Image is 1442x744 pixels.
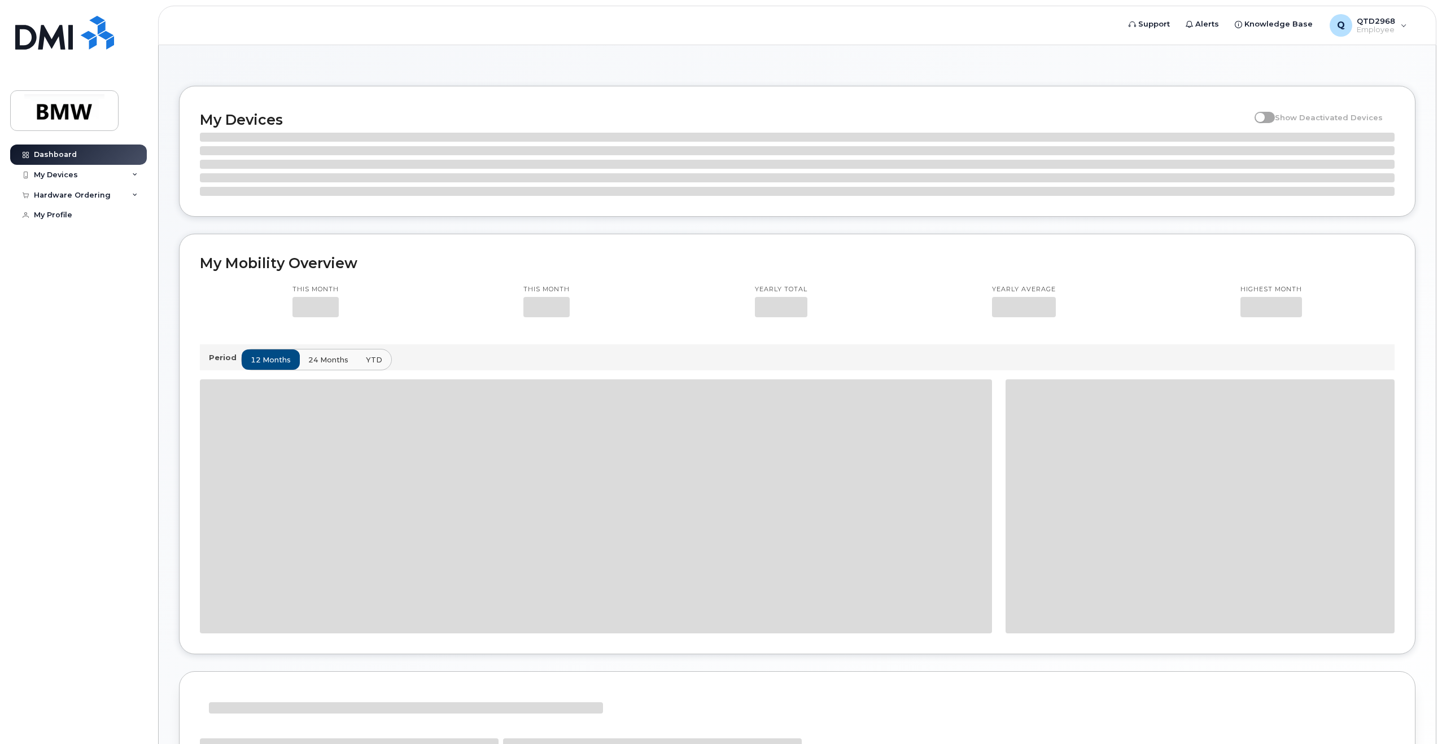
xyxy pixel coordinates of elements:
h2: My Devices [200,111,1249,128]
p: Period [209,352,241,363]
span: Show Deactivated Devices [1275,113,1383,122]
p: Yearly average [992,285,1056,294]
span: 24 months [308,355,348,365]
h2: My Mobility Overview [200,255,1395,272]
p: Highest month [1240,285,1302,294]
p: This month [523,285,570,294]
span: YTD [366,355,382,365]
p: This month [292,285,339,294]
input: Show Deactivated Devices [1255,107,1264,116]
p: Yearly total [755,285,807,294]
